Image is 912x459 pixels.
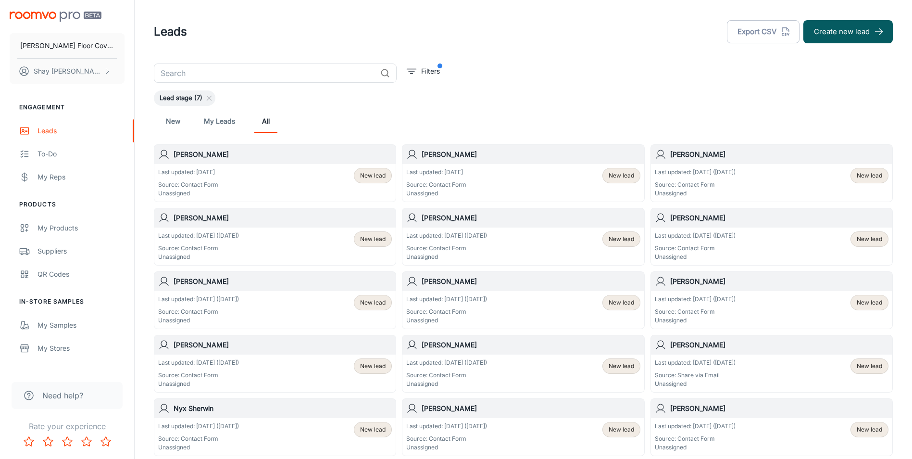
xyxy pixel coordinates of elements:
p: Filters [421,66,440,76]
h6: Nyx Sherwin [174,403,392,414]
p: Source: Contact Form [655,244,736,253]
p: Last updated: [DATE] ([DATE]) [655,422,736,431]
p: Source: Contact Form [655,180,736,189]
div: QR Codes [37,269,125,280]
p: Last updated: [DATE] ([DATE]) [655,168,736,177]
button: filter [404,64,442,79]
p: Last updated: [DATE] ([DATE]) [655,295,736,304]
h6: [PERSON_NAME] [422,403,640,414]
span: New lead [857,298,882,307]
button: Shay [PERSON_NAME] [10,59,125,84]
a: [PERSON_NAME]Last updated: [DATE] ([DATE])Source: Contact FormUnassignedNew lead [402,335,644,393]
span: New lead [360,362,386,370]
p: Shay [PERSON_NAME] [34,66,101,76]
p: Unassigned [158,189,218,198]
p: Unassigned [655,380,736,388]
p: Source: Contact Form [406,434,487,443]
span: New lead [609,425,634,434]
h6: [PERSON_NAME] [174,149,392,160]
p: Unassigned [158,380,239,388]
h6: [PERSON_NAME] [174,340,392,350]
h6: [PERSON_NAME] [670,276,888,287]
p: Unassigned [406,253,487,261]
span: New lead [609,362,634,370]
a: [PERSON_NAME]Last updated: [DATE] ([DATE])Source: Contact FormUnassignedNew lead [154,335,396,393]
p: [PERSON_NAME] Floor Covering [20,40,114,51]
span: New lead [360,298,386,307]
h6: [PERSON_NAME] [422,276,640,287]
p: Last updated: [DATE] ([DATE]) [406,295,487,304]
button: Create new lead [803,20,893,43]
p: Source: Contact Form [158,434,239,443]
p: Unassigned [158,316,239,325]
a: [PERSON_NAME]Last updated: [DATE] ([DATE])Source: Contact FormUnassignedNew lead [402,271,644,329]
h6: [PERSON_NAME] [670,340,888,350]
span: New lead [857,171,882,180]
a: All [254,110,277,133]
button: Export CSV [727,20,800,43]
p: Unassigned [406,443,487,452]
h6: [PERSON_NAME] [422,149,640,160]
p: Last updated: [DATE] ([DATE]) [655,358,736,367]
p: Last updated: [DATE] ([DATE]) [158,422,239,431]
p: Source: Contact Form [655,307,736,316]
p: Source: Contact Form [655,434,736,443]
a: [PERSON_NAME]Last updated: [DATE] ([DATE])Source: Share via EmailUnassignedNew lead [650,335,893,393]
button: Rate 2 star [38,432,58,451]
p: Source: Contact Form [158,244,239,253]
div: To-do [37,149,125,159]
button: Rate 1 star [19,432,38,451]
h6: [PERSON_NAME] [422,213,640,223]
h6: [PERSON_NAME] [670,403,888,414]
p: Source: Contact Form [158,180,218,189]
a: [PERSON_NAME]Last updated: [DATE]Source: Contact FormUnassignedNew lead [402,144,644,202]
p: Unassigned [655,189,736,198]
h1: Leads [154,23,187,40]
p: Last updated: [DATE] ([DATE]) [158,231,239,240]
span: Need help? [42,390,83,401]
h6: [PERSON_NAME] [174,276,392,287]
p: Unassigned [655,253,736,261]
span: New lead [609,171,634,180]
img: Roomvo PRO Beta [10,12,101,22]
p: Source: Share via Email [655,371,736,380]
p: Unassigned [158,443,239,452]
a: [PERSON_NAME]Last updated: [DATE] ([DATE])Source: Contact FormUnassignedNew lead [402,208,644,266]
p: Last updated: [DATE] [158,168,218,177]
a: [PERSON_NAME]Last updated: [DATE] ([DATE])Source: Contact FormUnassignedNew lead [650,398,893,456]
p: Source: Contact Form [406,244,487,253]
h6: [PERSON_NAME] [670,213,888,223]
h6: [PERSON_NAME] [670,149,888,160]
span: New lead [609,298,634,307]
p: Source: Contact Form [406,371,487,380]
a: [PERSON_NAME]Last updated: [DATE] ([DATE])Source: Contact FormUnassignedNew lead [402,398,644,456]
a: My Leads [204,110,235,133]
div: Lead stage (7) [154,90,215,106]
span: New lead [360,235,386,243]
p: Source: Contact Form [158,307,239,316]
p: Unassigned [406,316,487,325]
p: Last updated: [DATE] ([DATE]) [655,231,736,240]
button: [PERSON_NAME] Floor Covering [10,33,125,58]
a: New [162,110,185,133]
p: Source: Contact Form [158,371,239,380]
div: Leads [37,126,125,136]
button: Rate 4 star [77,432,96,451]
div: My Stores [37,343,125,354]
p: Unassigned [655,316,736,325]
span: New lead [857,362,882,370]
p: Last updated: [DATE] ([DATE]) [406,231,487,240]
p: Unassigned [655,443,736,452]
span: New lead [609,235,634,243]
div: My Reps [37,172,125,182]
p: Last updated: [DATE] [406,168,466,177]
h6: [PERSON_NAME] [174,213,392,223]
a: Nyx SherwinLast updated: [DATE] ([DATE])Source: Contact FormUnassignedNew lead [154,398,396,456]
div: Suppliers [37,246,125,256]
a: [PERSON_NAME]Last updated: [DATE] ([DATE])Source: Contact FormUnassignedNew lead [650,208,893,266]
h6: [PERSON_NAME] [422,340,640,350]
span: New lead [857,235,882,243]
p: Unassigned [406,189,466,198]
span: New lead [857,425,882,434]
p: Rate your experience [8,421,126,432]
